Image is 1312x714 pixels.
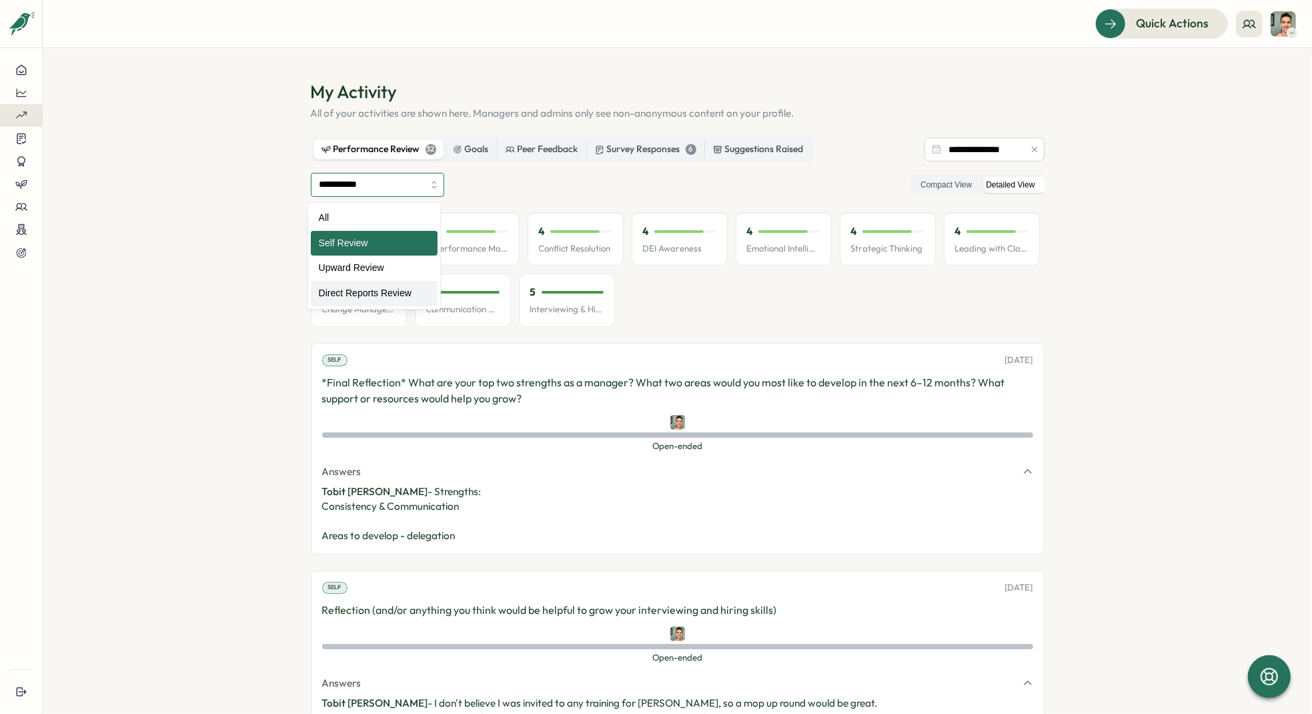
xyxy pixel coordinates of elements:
[747,224,753,239] p: 4
[322,697,428,709] span: Tobit [PERSON_NAME]
[322,464,1033,479] button: Answers
[322,676,362,691] span: Answers
[453,142,489,157] div: Goals
[670,627,685,641] img: Tobit Michael
[1271,11,1296,37] img: Tobit Michael
[955,243,1029,255] p: Leading with Clarity & Confidence
[311,206,438,231] div: All
[322,652,1033,664] span: Open-ended
[595,142,696,157] div: Survey Responses
[686,144,696,155] div: 6
[322,440,1033,452] span: Open-ended
[322,676,1033,691] button: Answers
[311,80,1045,103] h1: My Activity
[670,415,685,430] img: Tobit Michael
[322,374,1033,408] p: *Final Reflection* What are your top two strengths as a manager? What two areas would you most li...
[426,144,436,155] div: 32
[322,484,1033,543] p: - Strengths: Consistency & Communication Areas to develop - delegation
[1005,582,1033,594] p: [DATE]
[311,256,438,281] div: Upward Review
[322,485,428,498] span: Tobit [PERSON_NAME]
[426,304,500,316] p: Communication Skills
[311,231,438,256] div: Self Review
[643,243,716,255] p: DEI Awareness
[851,224,857,239] p: 4
[1005,354,1033,366] p: [DATE]
[914,177,978,194] label: Compact View
[322,304,396,316] p: Change Management
[435,243,508,255] p: Performance Management
[539,224,545,239] p: 4
[530,285,536,300] p: 5
[322,354,348,366] div: Self
[643,224,649,239] p: 4
[322,464,362,479] span: Answers
[311,106,1045,121] p: All of your activities are shown here. Managers and admins only see non-anonymous content on your...
[321,142,436,157] div: Performance Review
[713,142,804,157] div: Suggestions Raised
[1136,15,1209,32] span: Quick Actions
[322,602,1033,619] p: Reflection (and/or anything you think would be helpful to grow your interviewing and hiring skills)
[311,281,438,306] div: Direct Reports Review
[747,243,820,255] p: Emotional Intelligence
[1095,9,1228,38] button: Quick Actions
[851,243,924,255] p: Strategic Thinking
[322,582,348,594] div: Self
[955,224,961,239] p: 4
[506,142,578,157] div: Peer Feedback
[979,177,1041,194] label: Detailed View
[530,304,604,316] p: Interviewing & Hiring
[539,243,612,255] p: Conflict Resolution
